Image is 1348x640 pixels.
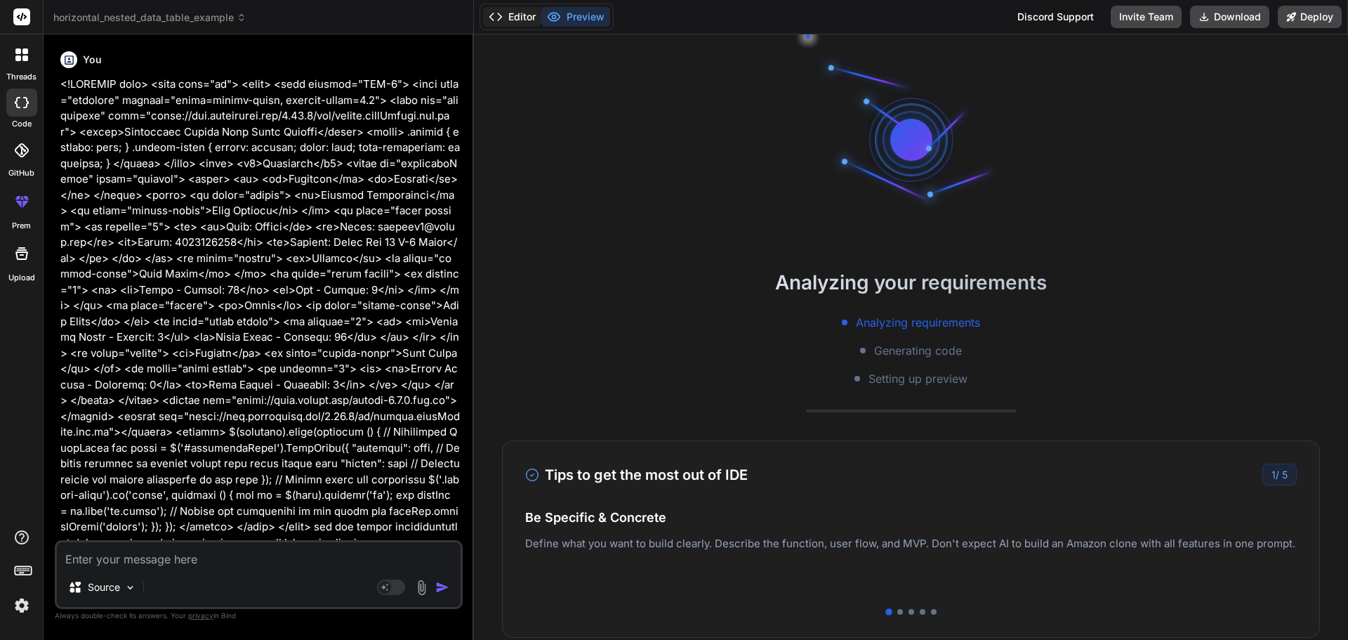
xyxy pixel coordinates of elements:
span: Analyzing requirements [856,314,980,331]
button: Editor [483,7,541,27]
button: Deploy [1278,6,1342,28]
button: Preview [541,7,610,27]
button: Download [1190,6,1269,28]
span: 5 [1282,469,1288,481]
p: Source [88,580,120,594]
span: Generating code [874,342,962,359]
h2: Analyzing your requirements [474,268,1348,297]
span: Setting up preview [868,370,967,387]
p: <!LOREMIP dolo> <sita cons="ad"> <elit> <sedd eiusmod="TEM-6"> <inci utla="etdolore" magnaal="eni... [60,77,460,551]
label: prem [12,220,31,232]
span: privacy [188,611,213,620]
span: 1 [1271,469,1276,481]
button: Invite Team [1111,6,1182,28]
label: Upload [8,272,35,284]
p: Always double-check its answers. Your in Bind [55,609,463,622]
label: threads [6,71,37,83]
label: code [12,118,32,130]
label: GitHub [8,167,34,179]
img: settings [10,594,34,618]
img: icon [435,580,449,594]
div: / [1262,464,1297,485]
h3: Tips to get the most out of IDE [525,464,748,485]
img: Pick Models [124,582,136,594]
h6: You [83,53,102,67]
span: horizontal_nested_data_table_example [53,11,246,25]
div: Discord Support [1009,6,1102,28]
img: attachment [414,580,430,596]
h4: Be Specific & Concrete [525,508,1297,527]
